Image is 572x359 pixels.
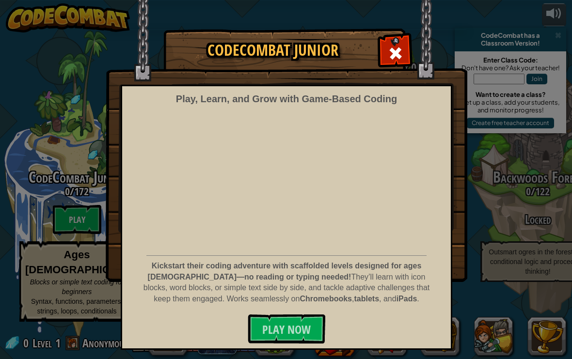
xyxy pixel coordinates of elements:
button: Play Now [248,314,325,343]
strong: Kickstart their coding adventure with scaffolded levels designed for ages [DEMOGRAPHIC_DATA]—no r... [148,262,422,281]
h1: CodeCombat Junior [174,42,372,59]
strong: tablets [354,295,379,303]
strong: iPads [397,295,417,303]
span: Play Now [262,322,311,337]
p: They’ll learn with icon blocks, word blocks, or simple text side by side, and tackle adaptive cha... [143,261,430,305]
div: Play, Learn, and Grow with Game‑Based Coding [176,92,397,106]
strong: Chromebooks [300,295,352,303]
